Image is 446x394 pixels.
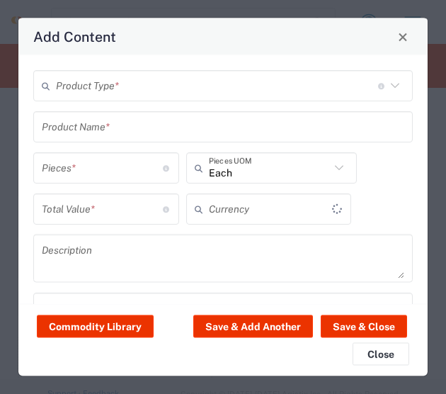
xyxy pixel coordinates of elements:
[393,27,413,47] button: Close
[353,343,409,366] button: Close
[321,315,407,337] button: Save & Close
[193,315,313,337] button: Save & Add Another
[33,26,116,47] h4: Add Content
[37,315,154,337] button: Commodity Library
